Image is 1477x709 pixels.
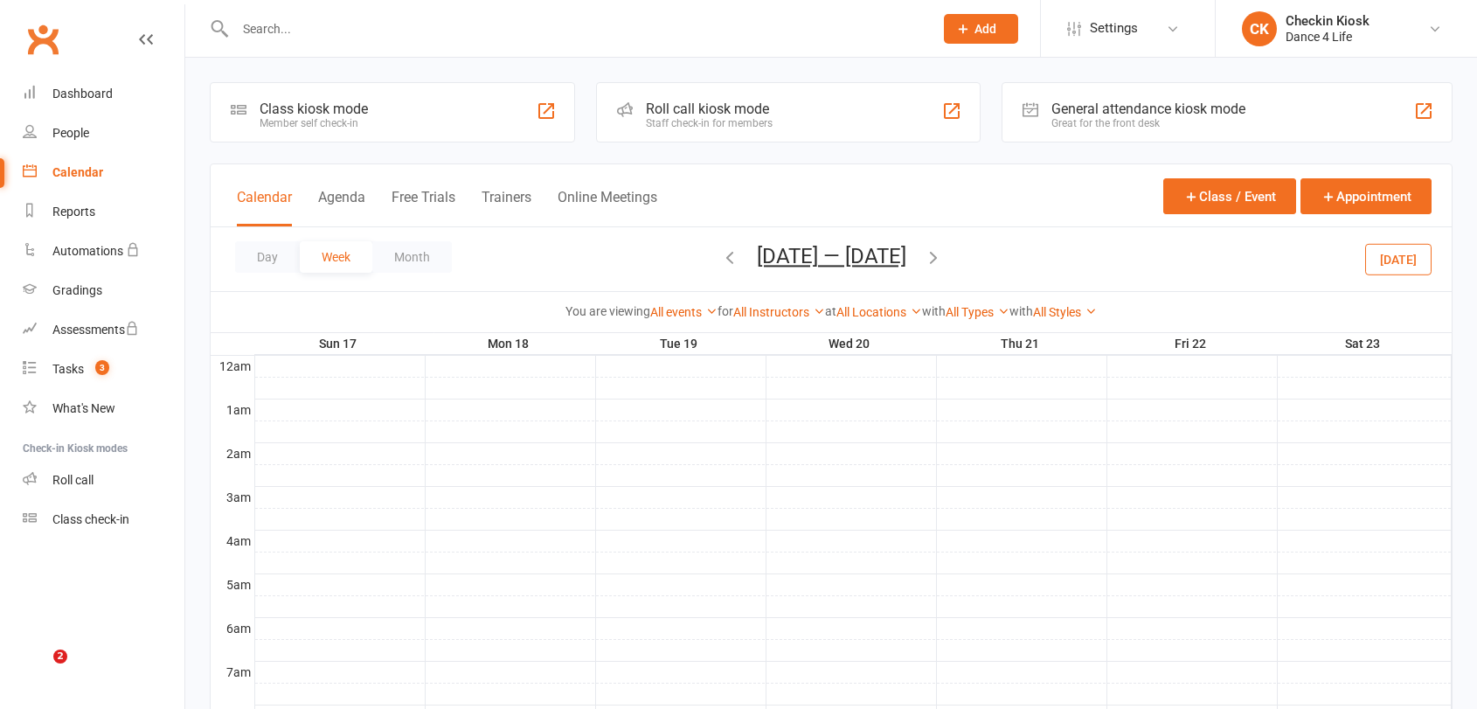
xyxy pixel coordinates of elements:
div: Assessments [52,323,139,337]
a: Assessments [23,310,184,350]
button: Month [372,241,452,273]
strong: for [718,304,733,318]
th: 1am [211,399,254,421]
button: Trainers [482,189,531,226]
strong: at [825,304,836,318]
div: Dashboard [52,87,113,101]
iframe: Intercom live chat [17,650,59,692]
th: Tue 19 [595,333,766,355]
div: Staff check-in for members [646,117,773,129]
a: Gradings [23,271,184,310]
th: 2am [211,442,254,464]
th: 5am [211,573,254,595]
div: Gradings [52,283,102,297]
a: All Instructors [733,305,825,319]
div: Checkin Kiosk [1286,13,1370,29]
a: Class kiosk mode [23,500,184,539]
div: General attendance kiosk mode [1051,101,1245,117]
span: Settings [1090,9,1138,48]
div: Great for the front desk [1051,117,1245,129]
button: Free Trials [392,189,455,226]
a: Tasks 3 [23,350,184,389]
input: Search... [230,17,921,41]
th: Sun 17 [254,333,425,355]
th: Sat 23 [1277,333,1452,355]
span: Add [974,22,996,36]
a: All Styles [1033,305,1097,319]
a: Reports [23,192,184,232]
a: Clubworx [21,17,65,61]
div: Automations [52,244,123,258]
button: Online Meetings [558,189,657,226]
th: 12am [211,355,254,377]
a: All events [650,305,718,319]
button: [DATE] — [DATE] [757,244,906,268]
div: What's New [52,401,115,415]
th: 7am [211,661,254,683]
div: CK [1242,11,1277,46]
a: People [23,114,184,153]
th: Fri 22 [1106,333,1277,355]
th: Thu 21 [936,333,1106,355]
strong: You are viewing [565,304,650,318]
div: Reports [52,205,95,219]
strong: with [1009,304,1033,318]
strong: with [922,304,946,318]
th: 3am [211,486,254,508]
div: Roll call [52,473,94,487]
div: Class check-in [52,512,129,526]
a: All Locations [836,305,922,319]
button: Week [300,241,372,273]
button: Appointment [1300,178,1432,214]
th: Wed 20 [766,333,936,355]
a: All Types [946,305,1009,319]
div: People [52,126,89,140]
span: 2 [53,650,67,664]
button: Calendar [237,189,292,226]
th: 4am [211,530,254,552]
button: [DATE] [1365,243,1432,275]
button: Class / Event [1163,178,1296,214]
div: Dance 4 Life [1286,29,1370,45]
a: What's New [23,389,184,428]
a: Roll call [23,461,184,500]
div: Calendar [52,165,103,179]
div: Tasks [52,362,84,376]
a: Dashboard [23,74,184,114]
div: Member self check-in [260,117,368,129]
button: Add [944,14,1018,44]
div: Roll call kiosk mode [646,101,773,117]
button: Agenda [318,189,365,226]
a: Calendar [23,153,184,192]
button: Day [235,241,300,273]
div: Class kiosk mode [260,101,368,117]
a: Automations [23,232,184,271]
th: Mon 18 [425,333,595,355]
th: 6am [211,617,254,639]
span: 3 [95,360,109,375]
